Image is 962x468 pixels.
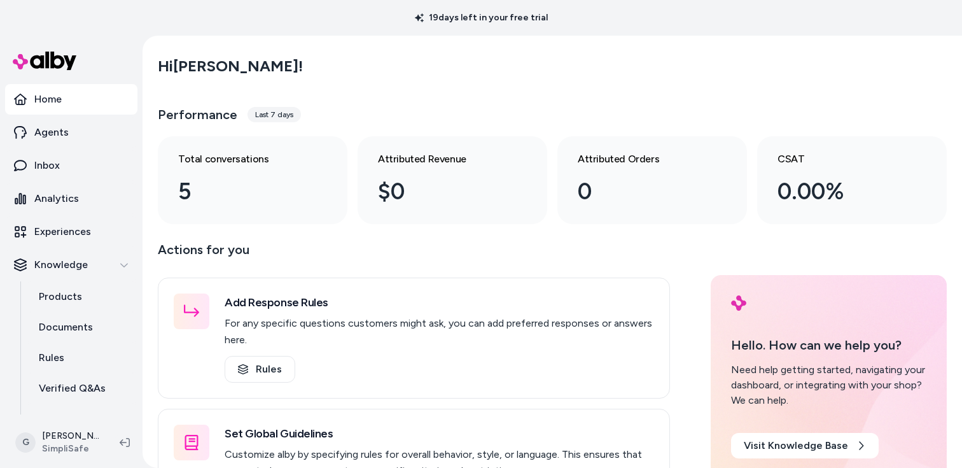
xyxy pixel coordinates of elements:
[247,107,301,122] div: Last 7 days
[34,224,91,239] p: Experiences
[158,239,670,270] p: Actions for you
[158,57,303,76] h2: Hi [PERSON_NAME] !
[8,422,109,463] button: G[PERSON_NAME]SimpliSafe
[178,152,307,167] h3: Total conversations
[34,257,88,273] p: Knowledge
[5,183,137,214] a: Analytics
[39,381,106,396] p: Verified Q&As
[39,320,93,335] p: Documents
[39,411,78,427] p: Reviews
[39,289,82,304] p: Products
[5,216,137,247] a: Experiences
[158,136,347,224] a: Total conversations 5
[777,174,906,209] div: 0.00%
[731,362,926,408] div: Need help getting started, navigating your dashboard, or integrating with your shop? We can help.
[26,281,137,312] a: Products
[34,125,69,140] p: Agents
[5,117,137,148] a: Agents
[407,11,555,24] p: 19 days left in your free trial
[225,294,654,311] h3: Add Response Rules
[225,425,654,443] h3: Set Global Guidelines
[34,191,79,206] p: Analytics
[39,350,64,365] p: Rules
[731,295,746,311] img: alby Logo
[578,174,706,209] div: 0
[13,52,76,70] img: alby Logo
[42,443,99,455] span: SimpliSafe
[15,432,36,453] span: G
[178,174,307,209] div: 5
[757,136,947,224] a: CSAT 0.00%
[557,136,747,224] a: Attributed Orders 0
[225,315,654,348] p: For any specific questions customers might ask, you can add preferred responses or answers here.
[26,373,137,404] a: Verified Q&As
[731,336,926,355] p: Hello. How can we help you?
[378,152,506,167] h3: Attributed Revenue
[158,106,237,124] h3: Performance
[26,404,137,434] a: Reviews
[5,250,137,280] button: Knowledge
[26,343,137,373] a: Rules
[225,356,295,383] a: Rules
[42,430,99,443] p: [PERSON_NAME]
[378,174,506,209] div: $0
[777,152,906,167] h3: CSAT
[5,84,137,115] a: Home
[5,150,137,181] a: Inbox
[358,136,547,224] a: Attributed Revenue $0
[578,152,706,167] h3: Attributed Orders
[34,92,62,107] p: Home
[34,158,60,173] p: Inbox
[26,312,137,343] a: Documents
[731,433,879,458] a: Visit Knowledge Base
